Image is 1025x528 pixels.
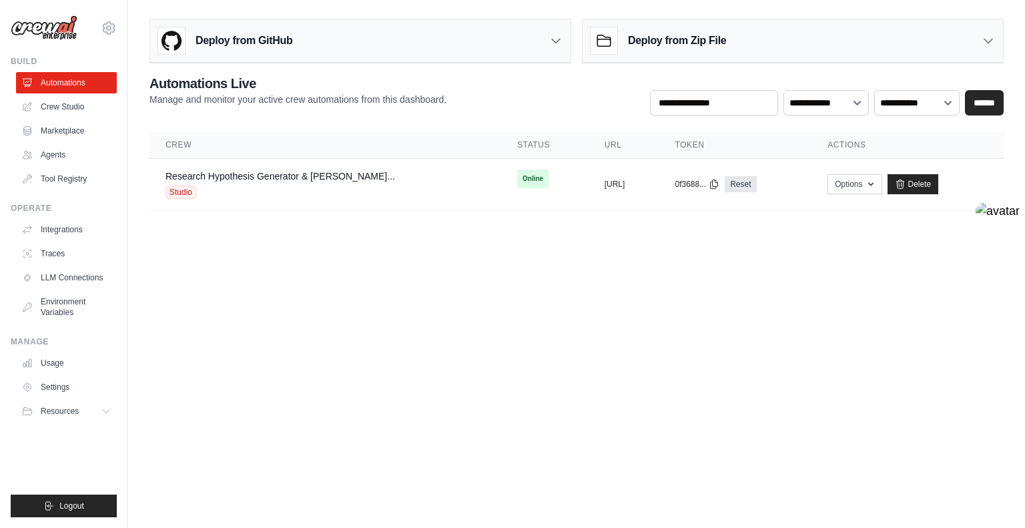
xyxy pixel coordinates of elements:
[589,131,659,159] th: URL
[628,33,726,49] h3: Deploy from Zip File
[149,74,446,93] h2: Automations Live
[11,203,117,214] div: Operate
[976,202,1020,220] img: avatar
[11,15,77,41] img: Logo
[16,267,117,288] a: LLM Connections
[16,352,117,374] a: Usage
[16,243,117,264] a: Traces
[149,131,501,159] th: Crew
[41,406,79,417] span: Resources
[11,336,117,347] div: Manage
[158,27,185,54] img: GitHub Logo
[517,170,549,188] span: Online
[811,131,1004,159] th: Actions
[196,33,292,49] h3: Deploy from GitHub
[16,144,117,166] a: Agents
[149,93,446,106] p: Manage and monitor your active crew automations from this dashboard.
[725,176,756,192] a: Reset
[16,291,117,323] a: Environment Variables
[16,72,117,93] a: Automations
[16,168,117,190] a: Tool Registry
[659,131,811,159] th: Token
[827,174,882,194] button: Options
[16,219,117,240] a: Integrations
[16,120,117,142] a: Marketplace
[11,56,117,67] div: Build
[16,401,117,422] button: Resources
[16,96,117,117] a: Crew Studio
[11,495,117,517] button: Logout
[675,179,719,190] button: 0f3688...
[501,131,589,159] th: Status
[16,376,117,398] a: Settings
[888,174,939,194] a: Delete
[59,501,84,511] span: Logout
[165,186,196,199] span: Studio
[165,171,395,182] a: Research Hypothesis Generator & [PERSON_NAME]...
